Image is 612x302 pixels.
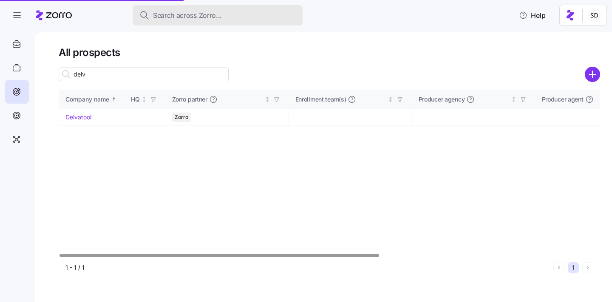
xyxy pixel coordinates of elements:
th: Producer agencyNot sorted [412,90,535,109]
a: Delvatool [65,113,91,121]
button: Search across Zorro... [133,5,303,25]
svg: add icon [585,67,600,82]
span: Enrollment team(s) [295,95,346,104]
th: HQNot sorted [124,90,165,109]
div: 1 - 1 / 1 [65,263,550,272]
span: Search across Zorro... [153,10,222,21]
div: HQ [131,95,140,104]
div: Not sorted [511,96,517,102]
span: Help [519,10,546,20]
button: 1 [568,262,579,273]
div: Not sorted [264,96,270,102]
span: Zorro partner [172,95,207,104]
img: 038087f1531ae87852c32fa7be65e69b [588,8,601,22]
th: Zorro partnerNot sorted [165,90,289,109]
div: Not sorted [141,96,147,102]
span: Producer agent [542,95,584,104]
input: Search prospect [59,68,229,81]
th: Enrollment team(s)Not sorted [289,90,412,109]
span: Zorro [175,113,188,122]
div: Company name [65,95,109,104]
div: Sorted ascending [111,96,117,102]
span: Producer agency [419,95,465,104]
h1: All prospects [59,46,600,59]
button: Previous page [553,262,564,273]
button: Next page [582,262,593,273]
button: Help [512,7,552,24]
th: Company nameSorted ascending [59,90,124,109]
div: Not sorted [388,96,394,102]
